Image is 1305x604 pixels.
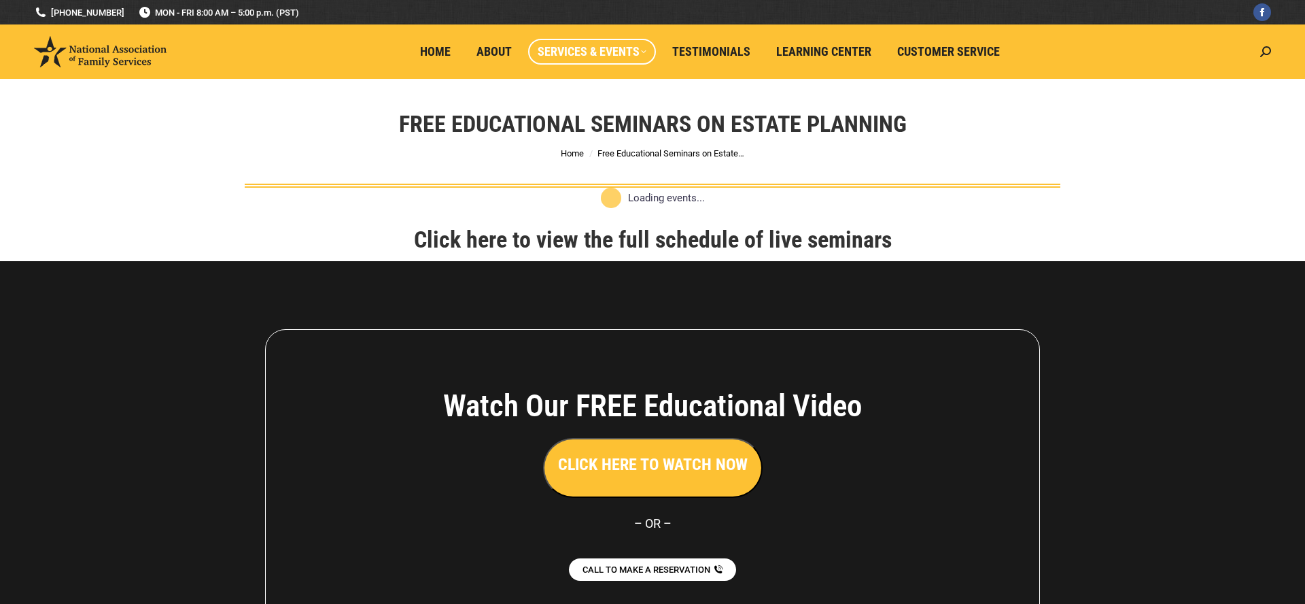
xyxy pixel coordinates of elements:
a: Customer Service [888,39,1009,65]
a: [PHONE_NUMBER] [34,6,124,19]
button: CLICK HERE TO WATCH NOW [543,438,763,498]
a: Facebook page opens in new window [1253,3,1271,21]
span: Customer Service [897,44,1000,59]
span: Testimonials [672,44,750,59]
span: Home [420,44,451,59]
span: – OR – [634,516,672,531]
span: Learning Center [776,44,871,59]
span: About [476,44,512,59]
a: Testimonials [663,39,760,65]
a: Home [561,148,584,158]
a: Click here to view the full schedule of live seminars [414,226,892,253]
img: National Association of Family Services [34,36,167,67]
h4: Watch Our FREE Educational Video [368,388,937,424]
h1: Free Educational Seminars on Estate Planning [399,109,907,139]
a: CLICK HERE TO WATCH NOW [543,458,763,473]
a: CALL TO MAKE A RESERVATION [569,558,736,581]
a: About [467,39,521,65]
a: Home [411,39,460,65]
a: Learning Center [767,39,881,65]
h3: CLICK HERE TO WATCH NOW [558,453,748,476]
span: Free Educational Seminars on Estate… [597,148,744,158]
span: CALL TO MAKE A RESERVATION [582,565,710,574]
p: Loading events... [628,190,705,206]
span: MON - FRI 8:00 AM – 5:00 p.m. (PST) [138,6,299,19]
span: Services & Events [538,44,646,59]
